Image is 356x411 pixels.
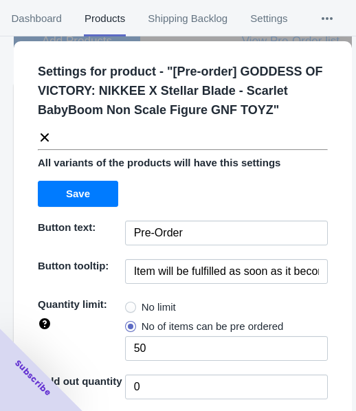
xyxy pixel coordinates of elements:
[84,1,125,36] span: Products
[11,1,62,36] span: Dashboard
[38,62,339,120] p: Settings for product - " [Pre-order] GODDESS OF VICTORY: NIKKEE X Stellar Blade - Scarlet BabyBoo...
[38,260,109,271] span: Button tooltip:
[142,320,284,333] span: No of items can be pre ordered
[38,221,96,233] span: Button text:
[38,298,107,310] span: Quantity limit:
[148,1,228,36] span: Shipping Backlog
[12,357,54,399] span: Subscribe
[142,300,176,314] span: No limit
[250,1,288,36] span: Settings
[38,181,118,207] button: Save
[299,1,355,36] button: More tabs
[66,188,90,199] span: Save
[38,157,280,168] span: All variants of the products will have this settings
